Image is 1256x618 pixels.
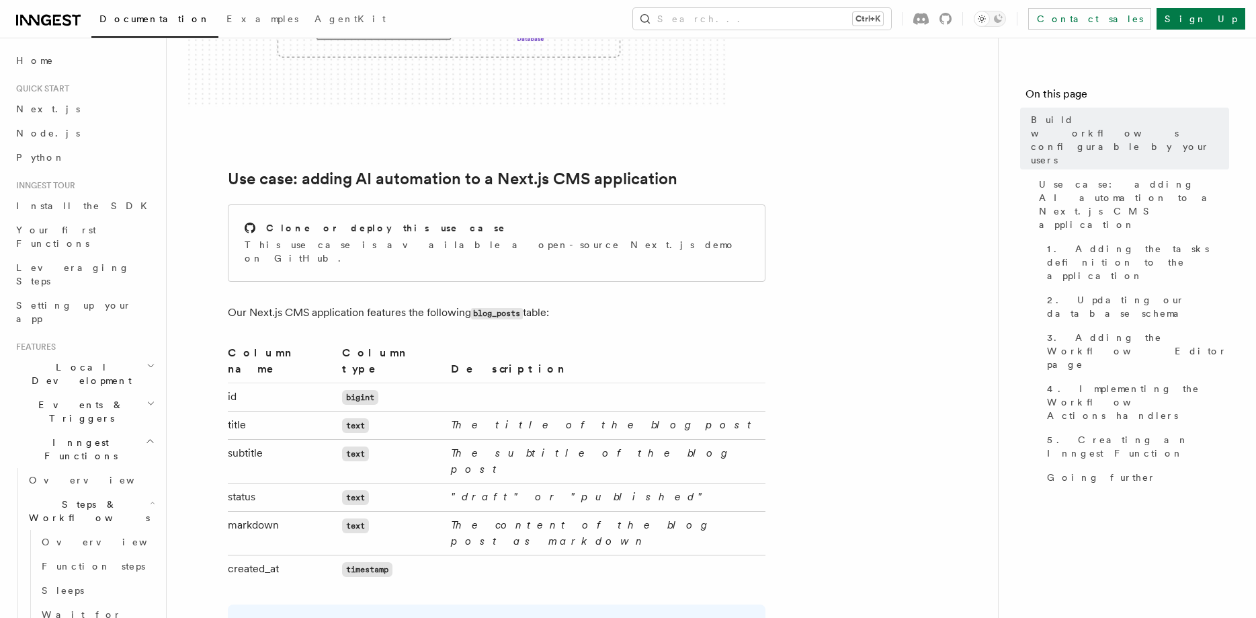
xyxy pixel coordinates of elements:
a: Documentation [91,4,218,38]
span: Events & Triggers [11,398,146,425]
td: title [228,411,337,439]
code: text [342,418,369,433]
a: Examples [218,4,306,36]
p: Our Next.js CMS application features the following table: [228,303,765,323]
a: Overview [24,468,158,492]
a: Going further [1042,465,1229,490]
h4: On this page [1025,86,1229,108]
em: The subtitle of the blog post [451,447,731,475]
em: "draft" or "published" [451,490,708,503]
a: Home [11,48,158,73]
a: Node.js [11,121,158,145]
a: Build workflows configurable by your users [1025,108,1229,172]
a: Use case: adding AI automation to a Next.js CMS application [228,169,677,188]
a: Install the SDK [11,194,158,218]
a: Clone or deploy this use caseThis use case is available a open-source Next.js demo on GitHub. [228,204,765,282]
a: 2. Updating our database schema [1042,288,1229,325]
code: bigint [342,390,378,405]
button: Toggle dark mode [974,11,1006,27]
a: Python [11,145,158,169]
span: Build workflows configurable by your users [1031,113,1229,167]
span: 1. Adding the tasks definition to the application [1047,242,1229,282]
th: Column name [228,344,337,383]
span: Steps & Workflows [24,498,150,525]
button: Local Development [11,355,158,393]
span: Inngest tour [11,180,75,191]
td: created_at [228,555,337,583]
span: 4. Implementing the Workflow Actions handlers [1047,382,1229,422]
span: Overview [42,537,180,547]
a: Overview [36,530,158,554]
a: Use case: adding AI automation to a Next.js CMS application [1034,172,1229,237]
button: Steps & Workflows [24,492,158,530]
a: Contact sales [1028,8,1151,30]
span: Next.js [16,104,80,114]
a: 1. Adding the tasks definition to the application [1042,237,1229,288]
kbd: Ctrl+K [853,12,883,26]
span: Leveraging Steps [16,262,130,286]
a: Setting up your app [11,293,158,331]
button: Events & Triggers [11,393,158,430]
span: Features [11,342,56,352]
span: Use case: adding AI automation to a Next.js CMS application [1039,178,1229,231]
span: Function steps [42,561,145,572]
code: blog_posts [471,308,523,319]
span: Overview [29,475,167,486]
p: This use case is available a open-source Next.js demo on GitHub. [245,238,749,265]
a: Leveraging Steps [11,256,158,293]
span: 5. Creating an Inngest Function [1047,433,1229,460]
a: Sleeps [36,578,158,603]
span: Home [16,54,54,67]
a: Function steps [36,554,158,578]
code: timestamp [342,562,392,577]
button: Inngest Functions [11,430,158,468]
span: Python [16,152,65,163]
th: Description [446,344,765,383]
span: Documentation [99,13,210,24]
a: AgentKit [306,4,394,36]
span: Setting up your app [16,300,132,324]
td: status [228,483,337,511]
span: Your first Functions [16,225,96,249]
span: Going further [1047,471,1156,484]
span: Sleeps [42,585,84,596]
td: markdown [228,511,337,555]
a: 4. Implementing the Workflow Actions handlers [1042,377,1229,428]
td: id [228,383,337,411]
span: Install the SDK [16,200,155,211]
code: text [342,490,369,505]
a: 5. Creating an Inngest Function [1042,428,1229,465]
code: text [342,518,369,533]
span: Node.js [16,128,80,139]
button: Search...Ctrl+K [633,8,891,30]
span: AgentKit [315,13,386,24]
td: subtitle [228,439,337,483]
h2: Clone or deploy this use case [266,221,506,235]
span: 3. Adding the Workflow Editor page [1047,331,1229,371]
a: Your first Functions [11,218,158,256]
span: Quick start [11,83,69,94]
a: 3. Adding the Workflow Editor page [1042,325,1229,377]
a: Next.js [11,97,158,121]
code: text [342,447,369,461]
em: The content of the blog post as markdown [451,518,711,547]
span: Examples [226,13,298,24]
th: Column type [337,344,445,383]
span: Local Development [11,360,146,387]
span: 2. Updating our database schema [1047,293,1229,320]
a: Sign Up [1157,8,1245,30]
span: Inngest Functions [11,436,145,463]
em: The title of the blog post [451,418,757,431]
